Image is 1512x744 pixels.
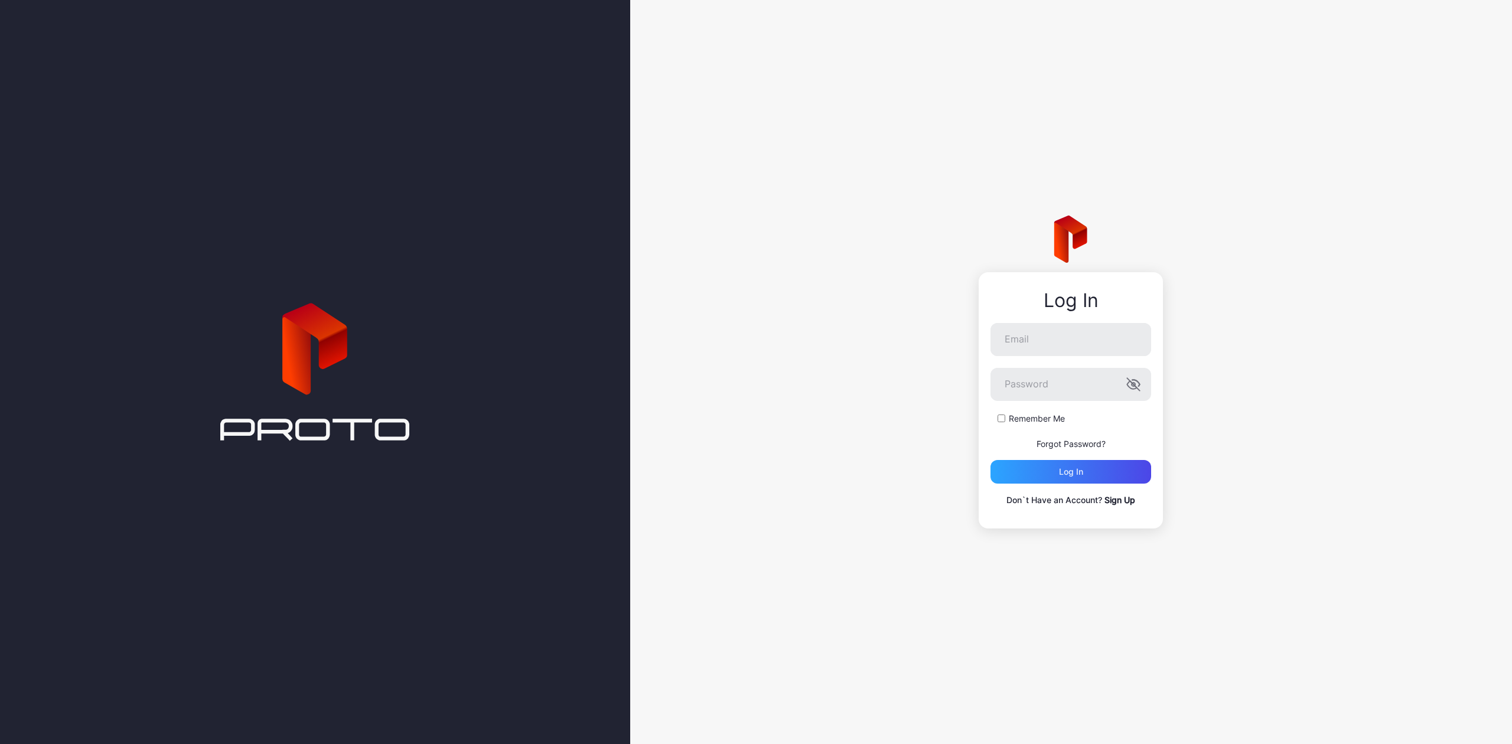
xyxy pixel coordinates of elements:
a: Forgot Password? [1037,439,1106,449]
input: Password [990,368,1151,401]
div: Log In [990,290,1151,311]
button: Log in [990,460,1151,484]
button: Password [1126,377,1140,391]
input: Email [990,323,1151,356]
p: Don`t Have an Account? [990,493,1151,507]
div: Log in [1059,467,1083,477]
a: Sign Up [1104,495,1135,505]
label: Remember Me [1009,413,1065,425]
